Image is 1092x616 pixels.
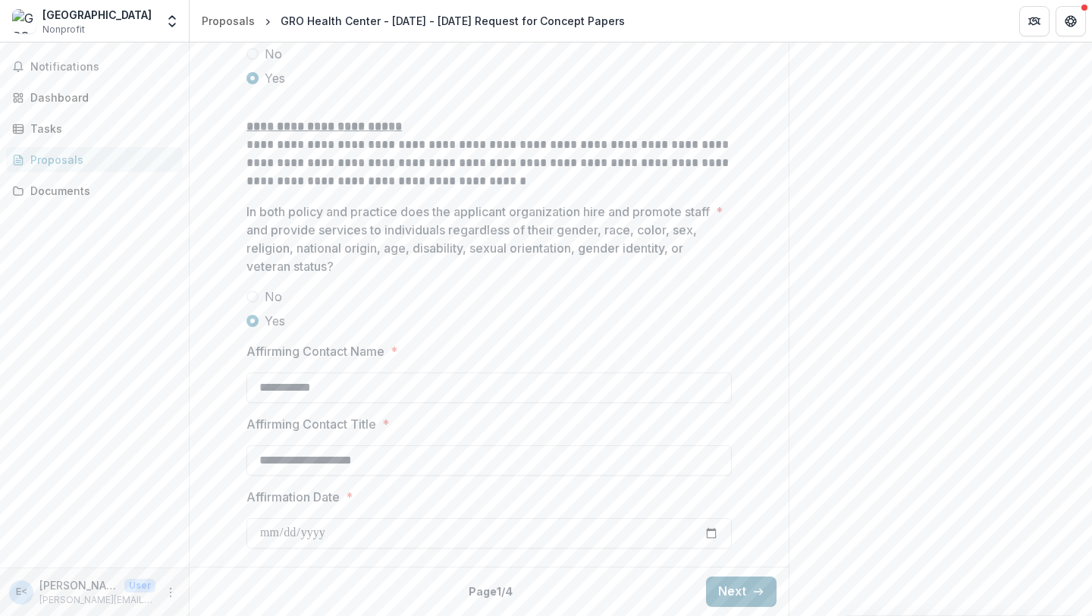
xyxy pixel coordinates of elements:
button: Notifications [6,55,183,79]
a: Tasks [6,116,183,141]
span: Notifications [30,61,177,74]
p: Page 1 / 4 [469,583,513,599]
div: [GEOGRAPHIC_DATA] [42,7,152,23]
div: Proposals [30,152,171,168]
span: Yes [265,69,285,87]
span: No [265,45,282,63]
div: Tasks [30,121,171,137]
img: GRO Health Center [12,9,36,33]
button: Get Help [1056,6,1086,36]
button: Partners [1019,6,1050,36]
a: Documents [6,178,183,203]
div: Proposals [202,13,255,29]
p: User [124,579,155,592]
nav: breadcrumb [196,10,631,32]
button: Open entity switcher [162,6,183,36]
p: Affirming Contact Name [246,342,384,360]
p: [PERSON_NAME][EMAIL_ADDRESS][DOMAIN_NAME] [39,593,155,607]
p: Affirmation Date [246,488,340,506]
div: E'Lisa Moss <elisa@grohealthcenter.org> [16,587,27,597]
p: [PERSON_NAME] <[PERSON_NAME][EMAIL_ADDRESS][DOMAIN_NAME]> [39,577,118,593]
a: Proposals [196,10,261,32]
p: In both policy and practice does the applicant organization hire and promote staff and provide se... [246,203,710,275]
button: Next [706,577,777,607]
span: Nonprofit [42,23,85,36]
button: More [162,583,180,602]
div: GRO Health Center - [DATE] - [DATE] Request for Concept Papers [281,13,625,29]
span: Yes [265,312,285,330]
a: Proposals [6,147,183,172]
a: Dashboard [6,85,183,110]
p: Affirming Contact Title [246,415,376,433]
div: Dashboard [30,90,171,105]
div: Documents [30,183,171,199]
span: No [265,288,282,306]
